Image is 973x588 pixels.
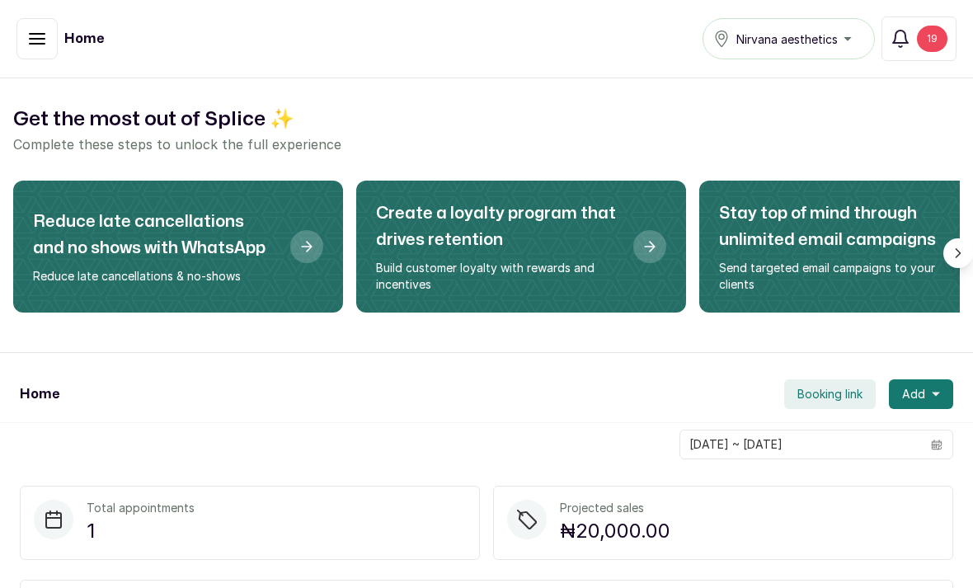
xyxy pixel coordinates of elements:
[356,181,686,313] div: Create a loyalty program that drives retention
[719,200,963,253] h2: Stay top of mind through unlimited email campaigns
[784,379,876,409] button: Booking link
[560,516,670,546] p: ₦20,000.00
[33,268,277,285] p: Reduce late cancellations & no-shows
[797,386,863,402] span: Booking link
[560,500,670,516] p: Projected sales
[881,16,957,61] button: 19
[13,134,960,154] p: Complete these steps to unlock the full experience
[680,430,921,459] input: Select date
[20,384,59,404] h1: Home
[703,18,875,59] button: Nirvana aesthetics
[376,200,620,253] h2: Create a loyalty program that drives retention
[33,209,277,261] h2: Reduce late cancellations and no shows with WhatsApp
[902,386,925,402] span: Add
[736,31,838,48] span: Nirvana aesthetics
[87,500,195,516] p: Total appointments
[13,181,343,313] div: Reduce late cancellations and no shows with WhatsApp
[13,105,960,134] h2: Get the most out of Splice ✨
[719,260,963,293] p: Send targeted email campaigns to your clients
[931,439,942,450] svg: calendar
[64,29,104,49] h1: Home
[376,260,620,293] p: Build customer loyalty with rewards and incentives
[87,516,195,546] p: 1
[917,26,947,52] div: 19
[889,379,953,409] button: Add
